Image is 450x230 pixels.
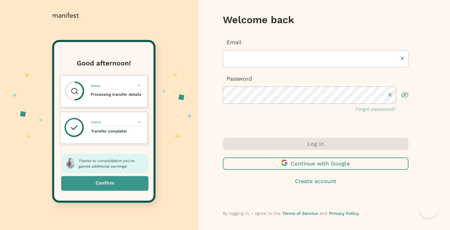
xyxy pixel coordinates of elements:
p: Email [223,38,409,46]
p: Password [223,75,409,83]
a: Privacy Policy. [329,211,360,216]
button: Continue with Google [223,157,409,170]
iframe: Toggle Customer Support [419,199,438,218]
h3: Welcome back [223,14,409,26]
img: auth [13,37,192,212]
a: Terms of Service [282,211,318,216]
span: By logging in, I agree to the and [223,211,360,216]
button: Forgot password? [355,106,396,113]
button: Create account [223,177,409,185]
